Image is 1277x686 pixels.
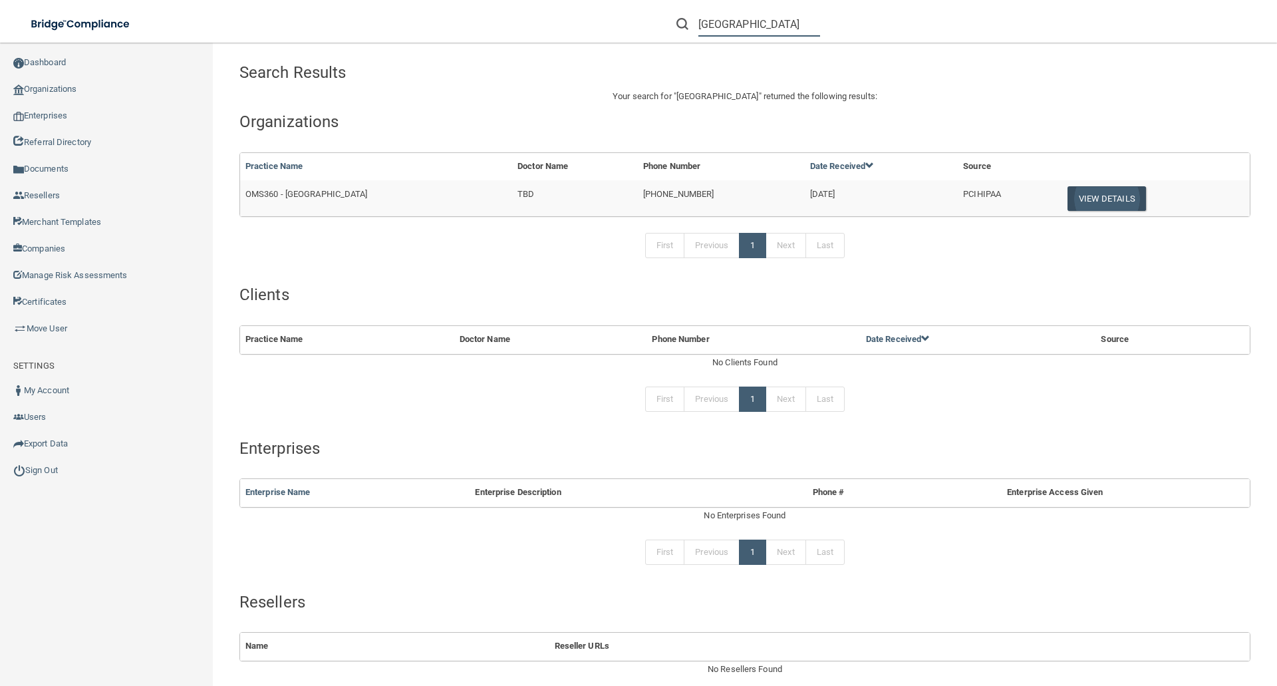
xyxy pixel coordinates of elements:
a: Date Received [810,161,874,171]
a: Next [766,387,805,412]
a: First [645,540,685,565]
a: 1 [739,387,766,412]
img: icon-export.b9366987.png [13,438,24,449]
h4: Resellers [239,594,1250,611]
span: OMS360 - [GEOGRAPHIC_DATA] [245,189,368,199]
th: Source [1095,326,1216,353]
span: [GEOGRAPHIC_DATA] [676,91,759,101]
a: First [645,387,685,412]
a: 1 [739,233,766,258]
input: Search [698,12,820,37]
th: Phone # [764,479,893,506]
img: organization-icon.f8decf85.png [13,85,24,95]
img: ic-search.3b580494.png [676,18,688,30]
div: No Enterprises Found [239,508,1250,524]
span: [PHONE_NUMBER] [643,189,714,199]
a: Last [805,387,845,412]
div: No Clients Found [239,355,1250,371]
th: Doctor Name [512,153,638,180]
h4: Clients [239,286,1250,303]
a: Last [805,540,845,565]
h4: Organizations [239,113,1250,130]
a: 1 [739,540,766,565]
a: Previous [684,233,740,258]
img: ic_dashboard_dark.d01f4a41.png [13,58,24,69]
h4: Enterprises [239,440,1250,457]
button: View Details [1067,186,1146,211]
a: Next [766,540,805,565]
img: bridge_compliance_login_screen.278c3ca4.svg [20,11,142,38]
a: Date Received [866,334,930,344]
th: Enterprise Access Given [893,479,1217,506]
img: enterprise.0d942306.png [13,112,24,121]
h4: Search Results [239,64,649,81]
div: No Resellers Found [239,661,1250,677]
th: Practice Name [240,326,454,353]
th: Name [240,633,549,660]
th: Enterprise Description [470,479,764,506]
img: ic_reseller.de258add.png [13,190,24,201]
a: Practice Name [245,161,303,171]
img: ic_power_dark.7ecde6b1.png [13,464,25,476]
th: Doctor Name [454,326,647,353]
th: Source [958,153,1057,180]
a: Previous [684,387,740,412]
span: PCIHIPAA [963,189,1001,199]
a: Previous [684,540,740,565]
a: Last [805,233,845,258]
a: Next [766,233,805,258]
span: [DATE] [810,189,835,199]
th: Phone Number [638,153,805,180]
img: briefcase.64adab9b.png [13,322,27,335]
a: First [645,233,685,258]
th: Reseller URLs [549,633,1152,660]
th: Phone Number [646,326,860,353]
span: TBD [517,189,534,199]
a: Enterprise Name [245,487,311,497]
p: Your search for " " returned the following results: [239,88,1250,104]
label: SETTINGS [13,358,55,374]
img: icon-users.e205127d.png [13,412,24,423]
img: ic_user_dark.df1a06c3.png [13,385,24,396]
img: icon-documents.8dae5593.png [13,164,24,175]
